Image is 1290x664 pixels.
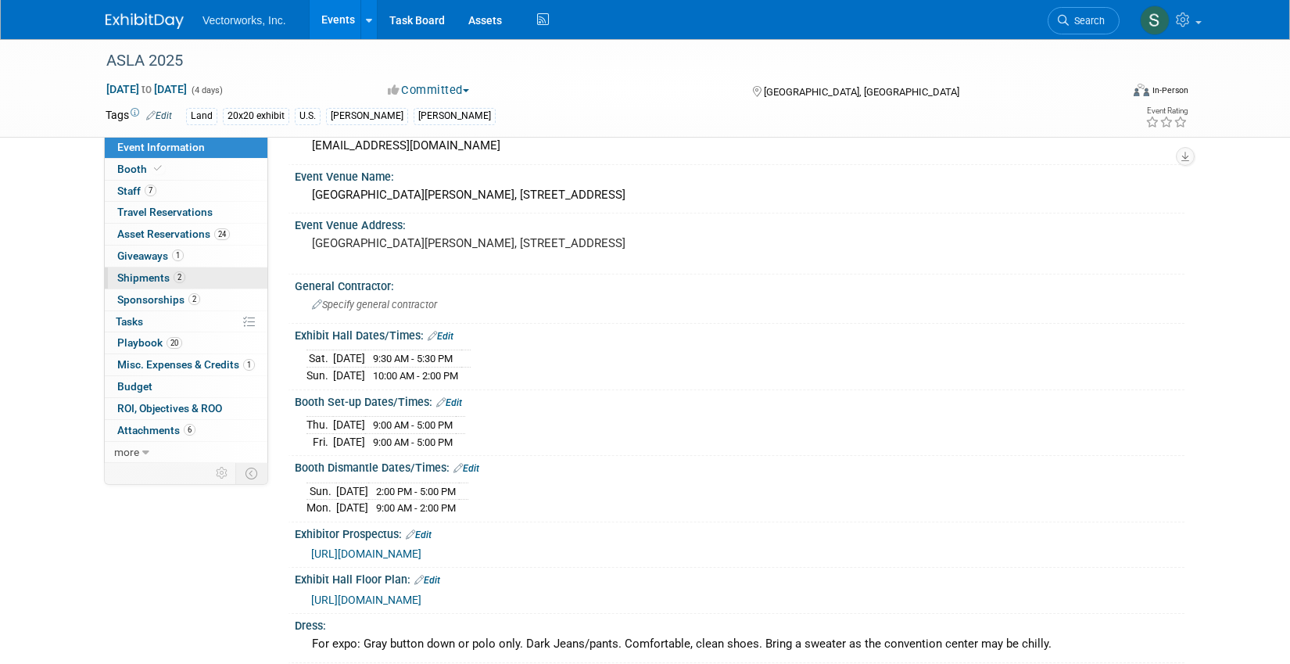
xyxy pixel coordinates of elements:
[306,367,333,383] td: Sun.
[117,141,205,153] span: Event Information
[453,463,479,474] a: Edit
[117,380,152,393] span: Budget
[306,183,1173,207] div: [GEOGRAPHIC_DATA][PERSON_NAME], [STREET_ADDRESS]
[428,331,453,342] a: Edit
[336,483,368,500] td: [DATE]
[336,500,368,516] td: [DATE]
[139,83,154,95] span: to
[117,271,185,284] span: Shipments
[105,332,267,354] a: Playbook20
[306,433,333,450] td: Fri.
[117,402,222,415] span: ROI, Objectives & ROO
[117,358,255,371] span: Misc. Expenses & Credits
[105,267,267,289] a: Shipments2
[1069,15,1105,27] span: Search
[236,463,268,483] td: Toggle Event Tabs
[174,271,185,283] span: 2
[306,417,333,434] td: Thu.
[106,107,172,125] td: Tags
[406,529,432,540] a: Edit
[373,436,453,448] span: 9:00 AM - 5:00 PM
[312,299,437,310] span: Specify general contractor
[373,353,453,364] span: 9:30 AM - 5:30 PM
[295,614,1184,633] div: Dress:
[117,336,182,349] span: Playbook
[764,86,959,98] span: [GEOGRAPHIC_DATA], [GEOGRAPHIC_DATA]
[105,398,267,419] a: ROI, Objectives & ROO
[295,568,1184,588] div: Exhibit Hall Floor Plan:
[117,249,184,262] span: Giveaways
[306,134,1173,158] div: [EMAIL_ADDRESS][DOMAIN_NAME]
[295,522,1184,543] div: Exhibitor Prospectus:
[154,164,162,173] i: Booth reservation complete
[1048,7,1120,34] a: Search
[202,14,286,27] span: Vectorworks, Inc.
[1145,107,1188,115] div: Event Rating
[382,82,475,99] button: Committed
[1152,84,1188,96] div: In-Person
[105,354,267,375] a: Misc. Expenses & Credits1
[436,397,462,408] a: Edit
[306,483,336,500] td: Sun.
[1140,5,1170,35] img: Sarah Angley
[116,315,143,328] span: Tasks
[105,181,267,202] a: Staff7
[105,289,267,310] a: Sponsorships2
[306,632,1173,656] div: For expo: Gray button down or polo only. Dark Jeans/pants. Comfortable, clean shoes. Bring a swea...
[295,214,1184,233] div: Event Venue Address:
[306,500,336,516] td: Mon.
[295,324,1184,344] div: Exhibit Hall Dates/Times:
[373,419,453,431] span: 9:00 AM - 5:00 PM
[214,228,230,240] span: 24
[376,486,456,497] span: 2:00 PM - 5:00 PM
[373,370,458,382] span: 10:00 AM - 2:00 PM
[188,293,200,305] span: 2
[311,594,421,606] a: [URL][DOMAIN_NAME]
[414,108,496,124] div: [PERSON_NAME]
[186,108,217,124] div: Land
[306,350,333,368] td: Sat.
[105,159,267,180] a: Booth
[114,446,139,458] span: more
[295,108,321,124] div: U.S.
[295,456,1184,476] div: Booth Dismantle Dates/Times:
[311,547,421,560] a: [URL][DOMAIN_NAME]
[117,206,213,218] span: Travel Reservations
[295,390,1184,411] div: Booth Set-up Dates/Times:
[172,249,184,261] span: 1
[295,165,1184,185] div: Event Venue Name:
[106,13,184,29] img: ExhibitDay
[209,463,236,483] td: Personalize Event Tab Strip
[117,228,230,240] span: Asset Reservations
[106,82,188,96] span: [DATE] [DATE]
[167,337,182,349] span: 20
[146,110,172,121] a: Edit
[117,293,200,306] span: Sponsorships
[333,350,365,368] td: [DATE]
[184,424,195,436] span: 6
[295,275,1184,294] div: General Contractor:
[105,376,267,397] a: Budget
[414,575,440,586] a: Edit
[117,185,156,197] span: Staff
[117,163,165,175] span: Booth
[326,108,408,124] div: [PERSON_NAME]
[190,85,223,95] span: (4 days)
[1134,84,1149,96] img: Format-Inperson.png
[223,108,289,124] div: 20x20 exhibit
[312,236,648,250] pre: [GEOGRAPHIC_DATA][PERSON_NAME], [STREET_ADDRESS]
[105,202,267,223] a: Travel Reservations
[105,224,267,245] a: Asset Reservations24
[105,137,267,158] a: Event Information
[145,185,156,196] span: 7
[333,433,365,450] td: [DATE]
[333,367,365,383] td: [DATE]
[333,417,365,434] td: [DATE]
[105,246,267,267] a: Giveaways1
[243,359,255,371] span: 1
[105,420,267,441] a: Attachments6
[105,442,267,463] a: more
[376,502,456,514] span: 9:00 AM - 2:00 PM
